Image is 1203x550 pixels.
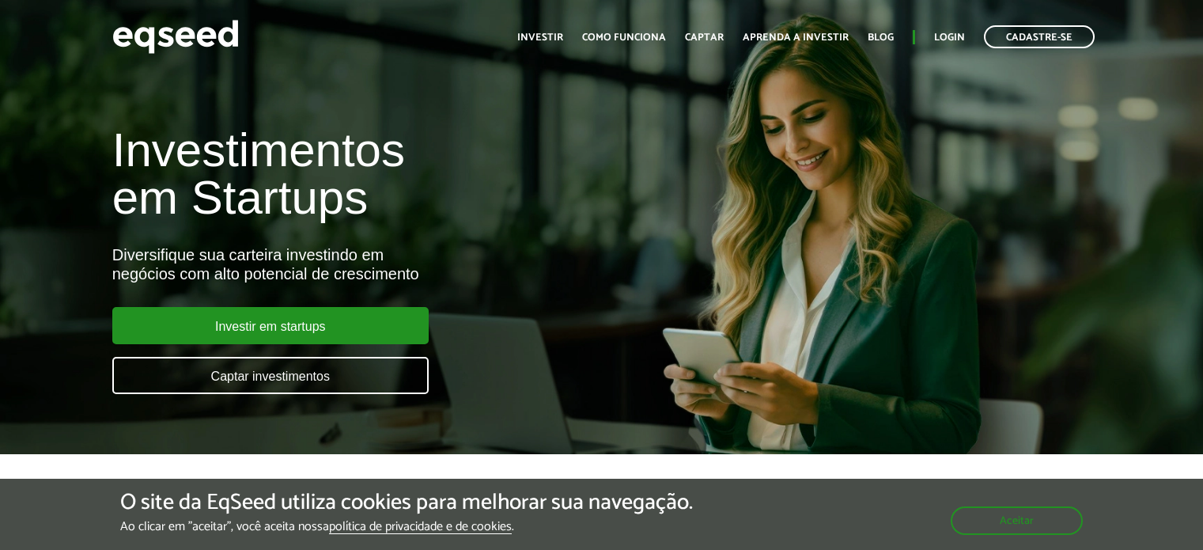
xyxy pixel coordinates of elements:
h1: Investimentos em Startups [112,127,690,222]
img: EqSeed [112,16,239,58]
h5: O site da EqSeed utiliza cookies para melhorar sua navegação. [120,491,693,515]
a: Cadastre-se [984,25,1095,48]
a: Investir [517,32,563,43]
a: Login [934,32,965,43]
div: Diversifique sua carteira investindo em negócios com alto potencial de crescimento [112,245,690,283]
a: Captar [685,32,724,43]
a: Como funciona [582,32,666,43]
p: Ao clicar em "aceitar", você aceita nossa . [120,519,693,534]
a: Captar investimentos [112,357,429,394]
a: Blog [868,32,894,43]
button: Aceitar [951,506,1083,535]
a: política de privacidade e de cookies [329,521,512,534]
a: Investir em startups [112,307,429,344]
a: Aprenda a investir [743,32,849,43]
